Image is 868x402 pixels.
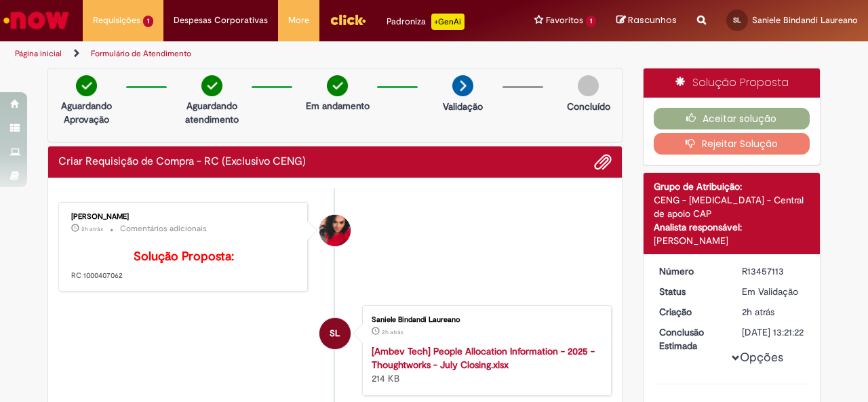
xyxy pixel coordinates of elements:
div: Em Validação [742,285,805,298]
button: Rejeitar Solução [654,133,810,155]
div: Analista responsável: [654,220,810,234]
span: Favoritos [546,14,583,27]
div: Solução Proposta [644,68,821,98]
img: check-circle-green.png [76,75,97,96]
div: R13457113 [742,264,805,278]
span: 1 [143,16,153,27]
dt: Número [649,264,732,278]
p: RC 1000407062 [71,250,297,281]
span: 2h atrás [81,225,103,233]
p: Validação [443,100,483,113]
div: 28/08/2025 11:21:19 [742,305,805,319]
button: Adicionar anexos [594,153,612,171]
span: 2h atrás [742,306,774,318]
span: SL [733,16,741,24]
img: img-circle-grey.png [578,75,599,96]
img: check-circle-green.png [327,75,348,96]
p: Em andamento [306,99,370,113]
div: CENG - [MEDICAL_DATA] - Central de apoio CAP [654,193,810,220]
dt: Criação [649,305,732,319]
p: Aguardando Aprovação [54,99,119,126]
span: 2h atrás [382,328,403,336]
div: 214 KB [372,344,597,385]
div: Aline Rangel [319,215,351,246]
a: Formulário de Atendimento [91,48,191,59]
span: Requisições [93,14,140,27]
span: Rascunhos [628,14,677,26]
img: arrow-next.png [452,75,473,96]
span: Despesas Corporativas [174,14,268,27]
div: [PERSON_NAME] [71,213,297,221]
span: 1 [586,16,596,27]
div: Grupo de Atribuição: [654,180,810,193]
b: Solução Proposta: [134,249,234,264]
div: [PERSON_NAME] [654,234,810,247]
div: [DATE] 13:21:22 [742,325,805,339]
time: 28/08/2025 11:21:19 [742,306,774,318]
a: [Ambev Tech] People Allocation Information - 2025 - Thoughtworks - July Closing.xlsx [372,345,595,371]
button: Aceitar solução [654,108,810,129]
div: Padroniza [387,14,465,30]
span: SL [330,317,340,350]
p: Aguardando atendimento [179,99,245,126]
dt: Status [649,285,732,298]
small: Comentários adicionais [120,223,207,235]
p: Concluído [567,100,610,113]
ul: Trilhas de página [10,41,568,66]
img: click_logo_yellow_360x200.png [330,9,366,30]
p: +GenAi [431,14,465,30]
span: More [288,14,309,27]
img: ServiceNow [1,7,71,34]
span: Saniele Bindandi Laureano [752,14,858,26]
div: Saniele Bindandi Laureano [372,316,597,324]
a: Página inicial [15,48,62,59]
div: Saniele Bindandi Laureano [319,318,351,349]
a: Rascunhos [616,14,677,27]
img: check-circle-green.png [201,75,222,96]
time: 28/08/2025 11:21:11 [382,328,403,336]
dt: Conclusão Estimada [649,325,732,353]
h2: Criar Requisição de Compra - RC (Exclusivo CENG) Histórico de tíquete [58,156,306,168]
